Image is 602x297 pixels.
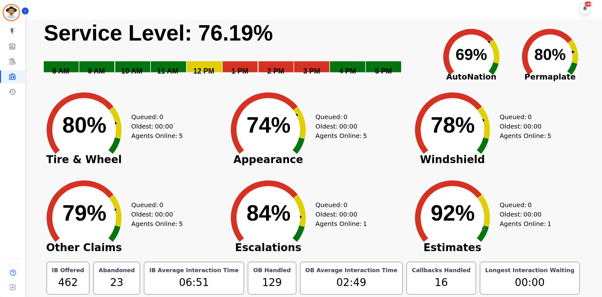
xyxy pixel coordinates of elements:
span: 0 [344,112,348,122]
div: +99 [585,2,592,7]
div: IB Offered [51,266,86,275]
text: 84% [247,201,291,225]
text: 11 AM [157,67,178,75]
div: Agents Online: [315,131,369,140]
span: 0 [159,200,163,210]
text: 4 PM [339,67,356,75]
div: Queued: [131,112,179,122]
text: Service Level: 76.19% [44,21,273,45]
div: Oldest: [315,210,363,219]
div: Queued: [500,112,547,122]
div: Callbacks Handled [411,266,472,275]
div: OB Average Interaction Time [304,266,399,275]
text: 2 PM [267,67,284,75]
span: Appearance [221,157,315,163]
div: Queued: [315,200,363,210]
text: 69% [456,46,487,63]
div: Agents Online: [131,131,185,140]
img: Bordered avatar [4,5,19,20]
text: 12 PM [193,67,214,75]
span: Windshield [405,157,500,163]
span: 0 [344,200,348,210]
span: 00:00 [339,210,357,219]
span: Other Claims [37,245,131,251]
span: Estimates [405,245,500,251]
text: 74% [247,113,291,137]
text: 10 AM [121,67,142,75]
div: 02:49 [304,275,399,290]
span: 5 [547,131,551,140]
div: Oldest: [500,210,547,219]
div: Queued: [131,200,179,210]
span: Escalations [221,245,315,251]
div: Oldest: [131,210,179,219]
div: Agents Online: [500,131,553,140]
div: 23 [97,275,136,290]
text: 5 PM [375,67,392,75]
div: Longest Interaction Waiting [484,266,576,275]
text: 80% [534,46,566,63]
span: Tire & Wheel [37,157,131,163]
span: 5 [363,131,367,140]
div: Oldest: [131,122,179,131]
div: Queued: [500,200,547,210]
div: Queued: [315,112,363,122]
div: 16 [411,275,472,290]
div: Oldest: [315,122,363,131]
span: 00:00 [155,122,173,131]
div: Oldest: [500,122,547,131]
div: 06:51 [148,275,240,290]
span: 0 [528,200,532,210]
text: 79% [62,201,106,225]
text: 80% [62,113,106,137]
div: 129 [252,275,292,290]
span: Permaplate [511,71,589,83]
text: 9 AM [88,67,105,75]
span: AutoNation [432,71,511,83]
div: 00:00 [484,275,576,290]
div: Abandoned [97,266,136,275]
span: 0 [159,112,163,122]
span: 00:00 [339,122,357,131]
span: 1 [363,219,367,228]
div: IB Average Interaction Time [148,266,240,275]
text: 78% [431,113,475,137]
div: OB Handled [252,266,292,275]
div: Agents Online: [131,219,185,228]
text: 8 AM [52,67,69,75]
span: 00:00 [523,122,542,131]
text: 3 PM [303,67,320,75]
span: 5 [179,131,183,140]
span: 5 [179,219,183,228]
span: 00:00 [155,210,173,219]
text: 1 PM [231,67,248,75]
span: 0 [528,112,532,122]
span: 1 [547,219,551,228]
div: Agents Online: [500,219,553,228]
div: Agents Online: [315,219,369,228]
span: 00:00 [523,210,542,219]
div: 462 [51,275,86,290]
text: 92% [431,201,475,225]
svg: Service Level: 0% [43,20,431,84]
